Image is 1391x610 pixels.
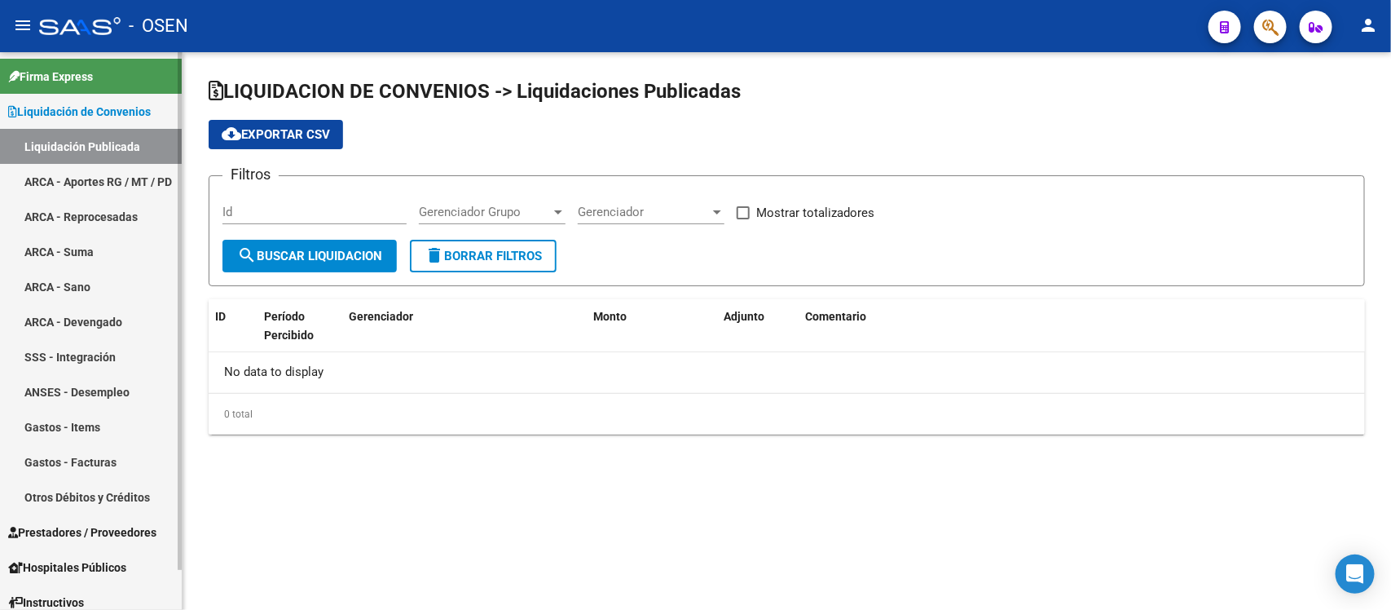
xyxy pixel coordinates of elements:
span: ID [215,310,226,323]
datatable-header-cell: Adjunto [717,299,799,371]
datatable-header-cell: Monto [587,299,717,371]
mat-icon: search [237,245,257,265]
button: Exportar CSV [209,120,343,149]
div: Open Intercom Messenger [1336,555,1375,594]
button: Buscar Liquidacion [222,240,397,272]
span: Liquidación de Convenios [8,103,151,121]
span: Hospitales Públicos [8,559,126,577]
span: Buscar Liquidacion [237,249,382,263]
div: No data to display [209,352,1365,393]
span: Período Percibido [264,310,314,342]
datatable-header-cell: Gerenciador [342,299,587,371]
span: Firma Express [8,68,93,86]
mat-icon: cloud_download [222,124,241,144]
mat-icon: delete [425,245,444,265]
span: Exportar CSV [222,127,330,142]
span: Borrar Filtros [425,249,542,263]
span: LIQUIDACION DE CONVENIOS -> Liquidaciones Publicadas [209,80,741,103]
span: Mostrar totalizadores [756,203,874,223]
span: Adjunto [724,310,764,323]
div: 0 total [209,394,1365,435]
span: - OSEN [129,8,188,44]
h3: Filtros [222,163,279,186]
span: Comentario [805,310,866,323]
span: Gerenciador [349,310,413,323]
span: Prestadores / Proveedores [8,524,156,541]
button: Borrar Filtros [410,240,557,272]
mat-icon: menu [13,15,33,35]
span: Gerenciador [578,205,710,219]
datatable-header-cell: ID [209,299,258,371]
datatable-header-cell: Comentario [799,299,1365,371]
span: Gerenciador Grupo [419,205,551,219]
mat-icon: person [1358,15,1378,35]
datatable-header-cell: Período Percibido [258,299,319,371]
span: Monto [593,310,627,323]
